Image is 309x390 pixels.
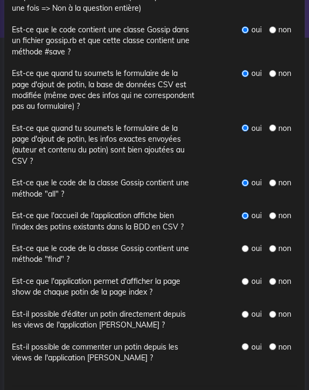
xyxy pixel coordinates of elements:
label: oui [251,276,262,287]
label: non [278,68,291,79]
label: oui [251,177,262,188]
label: non [278,276,291,287]
label: Est-ce que l'accueil de l'application affiche bien l'index des potins existants dans la BDD en CSV ? [12,210,196,232]
label: oui [251,309,262,319]
label: oui [251,68,262,79]
label: oui [251,342,262,352]
label: non [278,342,291,352]
label: Est-ce que le code de la classe Gossip contient une méthode "all" ? [12,177,196,199]
label: Est-il possible d'éditer un potin directement depuis les views de l'application [PERSON_NAME] ? [12,309,196,331]
label: non [278,123,291,134]
label: Est-il possible de commenter un potin depuis les views de l'application [PERSON_NAME] ? [12,342,196,364]
label: non [278,243,291,254]
label: Est-ce que quand tu soumets le formulaire de la page d'ajout de potin, la base de données CSV est... [12,68,196,112]
label: non [278,177,291,188]
label: Est-ce que quand tu soumets le formulaire de la page d'ajout de potin, les infos exactes envoyées... [12,123,196,166]
label: Est-ce que le code de la classe Gossip contient une méthode "find" ? [12,243,196,265]
label: oui [251,210,262,221]
label: oui [251,243,262,254]
label: non [278,309,291,319]
label: Est-ce que le code contient une classe Gossip dans un fichier gossip.rb et que cette classe conti... [12,24,196,57]
label: Est-ce que l'application permet d'afficher la page show de chaque potin de la page index ? [12,276,196,298]
label: non [278,210,291,221]
label: oui [251,123,262,134]
label: non [278,24,291,35]
label: oui [251,24,262,35]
